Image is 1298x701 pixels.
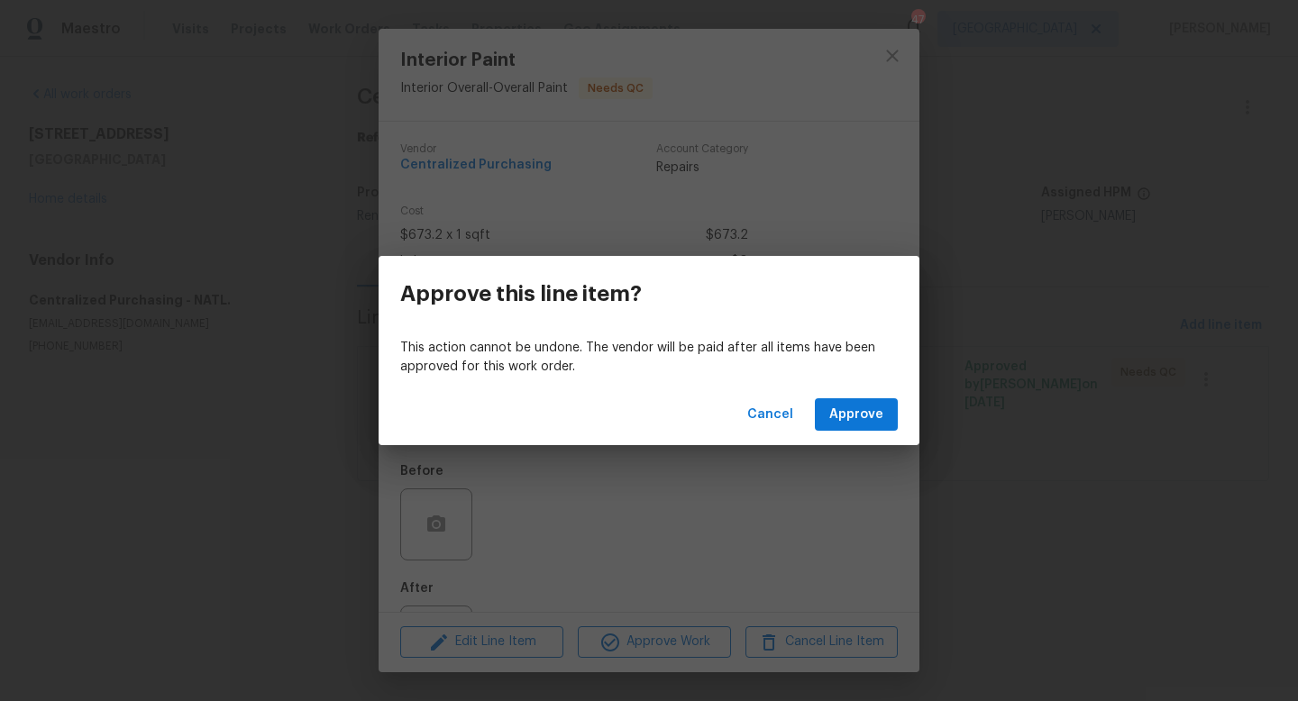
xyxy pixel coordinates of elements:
[400,339,898,377] p: This action cannot be undone. The vendor will be paid after all items have been approved for this...
[747,404,793,426] span: Cancel
[400,281,642,306] h3: Approve this line item?
[740,398,800,432] button: Cancel
[815,398,898,432] button: Approve
[829,404,883,426] span: Approve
